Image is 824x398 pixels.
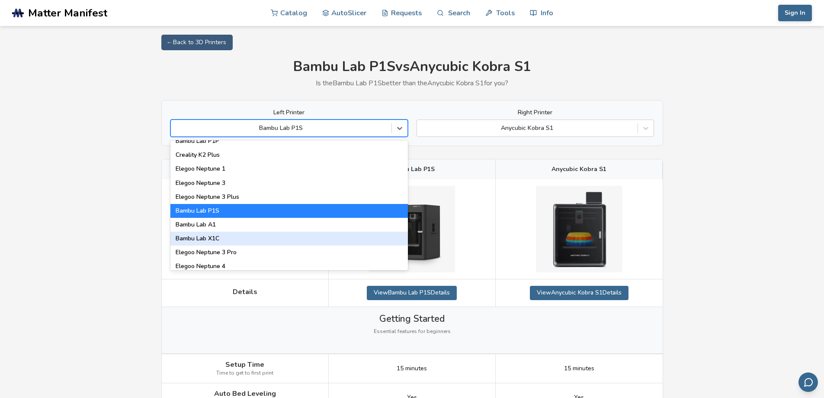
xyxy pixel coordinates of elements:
[379,314,445,324] span: Getting Started
[170,162,408,176] div: Elegoo Neptune 1
[161,79,663,87] p: Is the Bambu Lab P1S better than the Anycubic Kobra S1 for you?
[564,365,594,372] span: 15 minutes
[28,7,107,19] span: Matter Manifest
[397,365,427,372] span: 15 minutes
[170,232,408,246] div: Bambu Lab X1C
[367,286,457,300] a: ViewBambu Lab P1SDetails
[530,286,628,300] a: ViewAnycubic Kobra S1Details
[233,288,257,296] span: Details
[170,204,408,218] div: Bambu Lab P1S
[389,166,435,173] span: Bambu Lab P1S
[374,329,451,335] span: Essential features for beginners
[161,59,663,75] h1: Bambu Lab P1S vs Anycubic Kobra S1
[170,246,408,259] div: Elegoo Neptune 3 Pro
[225,361,264,369] span: Setup Time
[798,372,818,392] button: Send feedback via email
[170,109,408,116] label: Left Printer
[551,166,606,173] span: Anycubic Kobra S1
[175,125,177,132] input: Bambu Lab P1SSovol SV06Sovol SV06 PlusElegoo Neptune 2Anycubic Kobra 2 ProAnycubic Kobra 3Anycubi...
[421,125,423,132] input: Anycubic Kobra S1
[170,218,408,232] div: Bambu Lab A1
[778,5,812,21] button: Sign In
[170,148,408,162] div: Creality K2 Plus
[170,176,408,190] div: Elegoo Neptune 3
[170,190,408,204] div: Elegoo Neptune 3 Plus
[170,259,408,273] div: Elegoo Neptune 4
[214,390,276,398] span: Auto Bed Leveling
[536,186,622,272] img: Anycubic Kobra S1
[161,35,233,50] a: ← Back to 3D Printers
[369,186,455,272] img: Bambu Lab P1S
[216,370,273,376] span: Time to get to first print
[417,109,654,116] label: Right Printer
[170,134,408,148] div: Bambu Lab P1P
